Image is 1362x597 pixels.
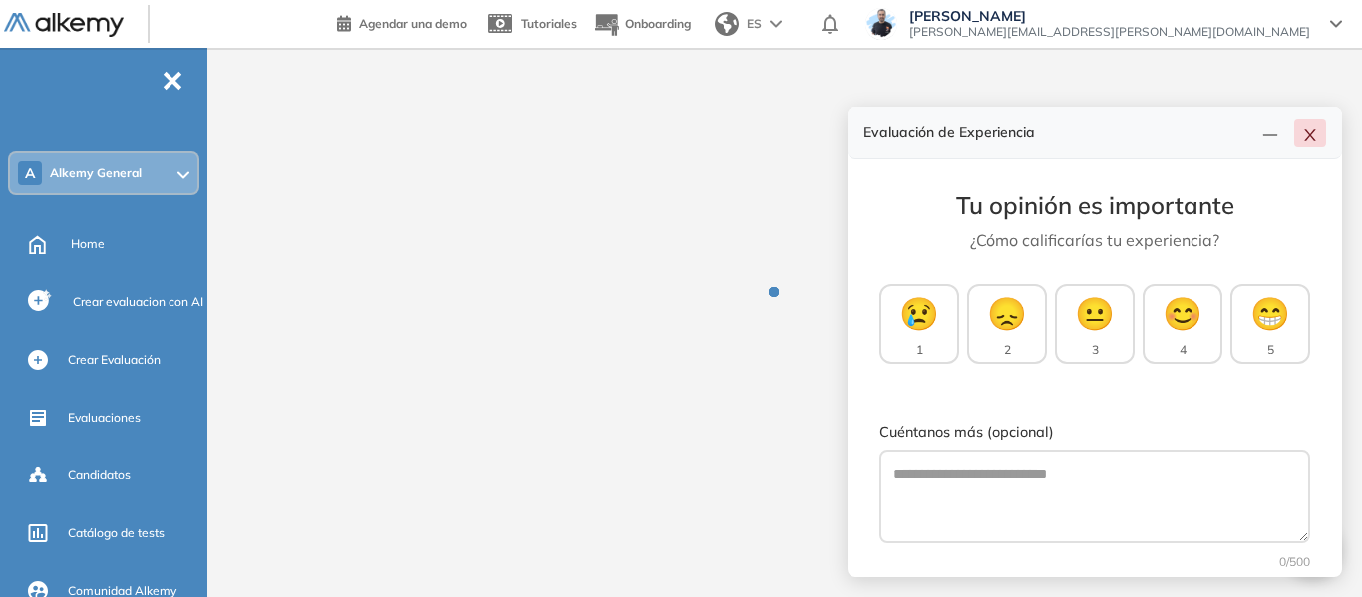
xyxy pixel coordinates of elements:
[909,8,1310,24] span: [PERSON_NAME]
[359,16,467,31] span: Agendar una demo
[1250,289,1290,337] span: 😁
[909,24,1310,40] span: [PERSON_NAME][EMAIL_ADDRESS][PERSON_NAME][DOMAIN_NAME]
[715,12,739,36] img: world
[863,124,1254,141] h4: Evaluación de Experiencia
[747,15,762,33] span: ES
[770,20,782,28] img: arrow
[521,16,577,31] span: Tutoriales
[73,293,203,311] span: Crear evaluacion con AI
[987,289,1027,337] span: 😞
[625,16,691,31] span: Onboarding
[916,341,923,359] span: 1
[967,284,1047,364] button: 😞2
[1254,119,1286,147] button: line
[879,284,959,364] button: 😢1
[1092,341,1099,359] span: 3
[1267,341,1274,359] span: 5
[879,422,1310,444] label: Cuéntanos más (opcional)
[1262,127,1278,143] span: line
[68,351,161,369] span: Crear Evaluación
[50,165,142,181] span: Alkemy General
[899,289,939,337] span: 😢
[879,191,1310,220] h3: Tu opinión es importante
[1163,289,1202,337] span: 😊
[1143,284,1222,364] button: 😊4
[1230,284,1310,364] button: 😁5
[879,228,1310,252] p: ¿Cómo calificarías tu experiencia?
[593,3,691,46] button: Onboarding
[68,466,131,484] span: Candidatos
[1004,341,1011,359] span: 2
[71,235,105,253] span: Home
[337,10,467,34] a: Agendar una demo
[1294,119,1326,147] button: close
[879,553,1310,571] div: 0 /500
[25,165,35,181] span: A
[1180,341,1187,359] span: 4
[1302,127,1318,143] span: close
[4,13,124,38] img: Logo
[1055,284,1135,364] button: 😐3
[68,524,165,542] span: Catálogo de tests
[1075,289,1115,337] span: 😐
[68,409,141,427] span: Evaluaciones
